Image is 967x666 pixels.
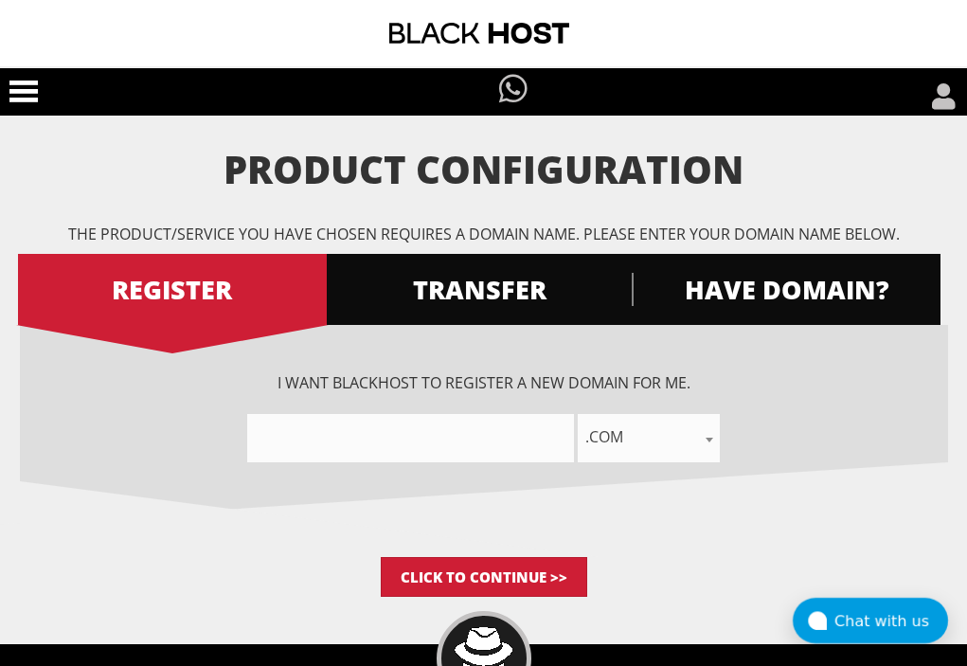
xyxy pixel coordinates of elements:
div: I want BlackHOST to register a new domain for me. [20,372,948,462]
h1: Product Configuration [20,149,948,190]
a: REGISTER [18,254,327,325]
a: HAVE DOMAIN? [632,254,940,325]
p: The product/service you have chosen requires a domain name. Please enter your domain name below. [20,224,948,244]
a: Have questions? [494,68,532,112]
span: REGISTER [18,273,327,306]
span: HAVE DOMAIN? [632,273,940,306]
button: Chat with us [793,598,948,643]
a: TRANSFER [325,254,634,325]
input: Click to Continue >> [381,557,587,597]
span: TRANSFER [325,273,634,306]
div: Chat with us [834,612,948,630]
span: .com [578,414,720,462]
span: .com [578,423,720,450]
